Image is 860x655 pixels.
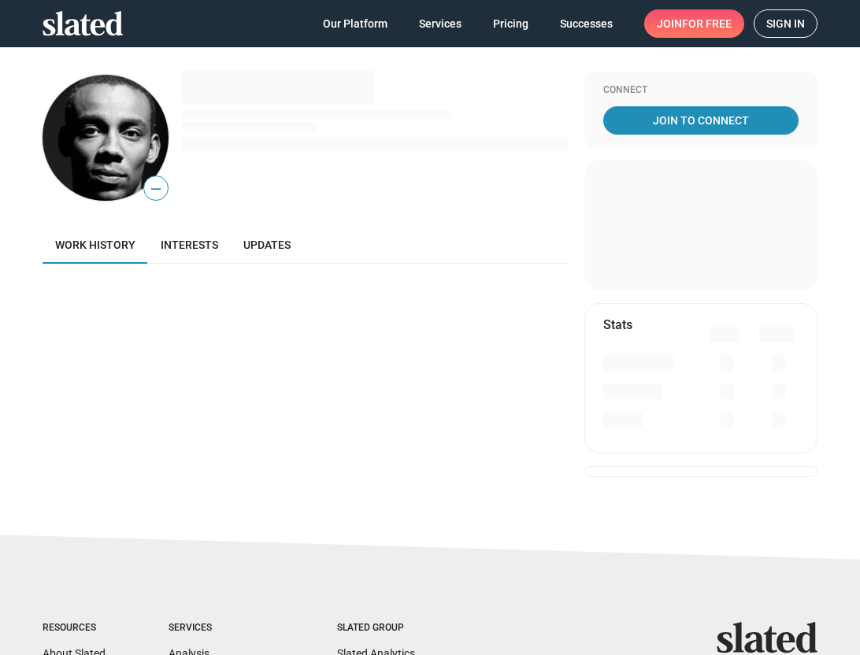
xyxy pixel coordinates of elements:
span: Services [419,9,462,38]
span: Successes [560,9,613,38]
span: Join [657,9,732,38]
div: Slated Group [337,622,444,635]
span: — [144,179,168,199]
div: Resources [43,622,106,635]
a: Interests [148,226,231,264]
span: for free [682,9,732,38]
a: Our Platform [310,9,400,38]
div: Connect [603,84,799,97]
a: Work history [43,226,148,264]
span: Sign in [766,10,805,37]
a: Successes [547,9,625,38]
a: Sign in [754,9,817,38]
span: Updates [243,239,291,251]
div: Services [169,622,274,635]
a: Join To Connect [603,106,799,135]
span: Our Platform [323,9,387,38]
span: Pricing [493,9,528,38]
a: Updates [231,226,303,264]
a: Pricing [480,9,541,38]
mat-card-title: Stats [603,316,632,333]
span: Interests [161,239,218,251]
a: Services [406,9,474,38]
span: Work history [55,239,135,251]
span: Join To Connect [606,106,795,135]
a: Joinfor free [644,9,744,38]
